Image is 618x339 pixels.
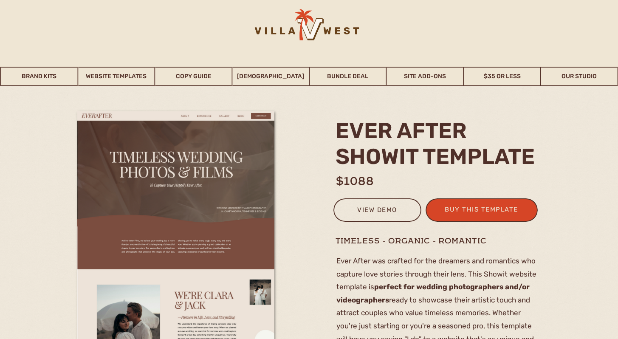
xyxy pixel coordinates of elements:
a: Bundle Deal [310,67,386,86]
a: view demo [339,204,416,218]
a: Site Add-Ons [387,67,463,86]
a: [DEMOGRAPHIC_DATA] [232,67,309,86]
a: Website Templates [78,67,155,86]
a: $35 or Less [464,67,540,86]
a: Brand Kits [1,67,78,86]
a: Copy Guide [155,67,232,86]
h1: $1088 [336,173,405,184]
h1: timeless - organic - romantic [336,235,538,246]
h2: ever after Showit template [336,118,541,169]
a: buy this template [440,204,523,218]
a: Our Studio [541,67,618,86]
b: perfect for wedding photographers and/or videographers [336,282,530,304]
